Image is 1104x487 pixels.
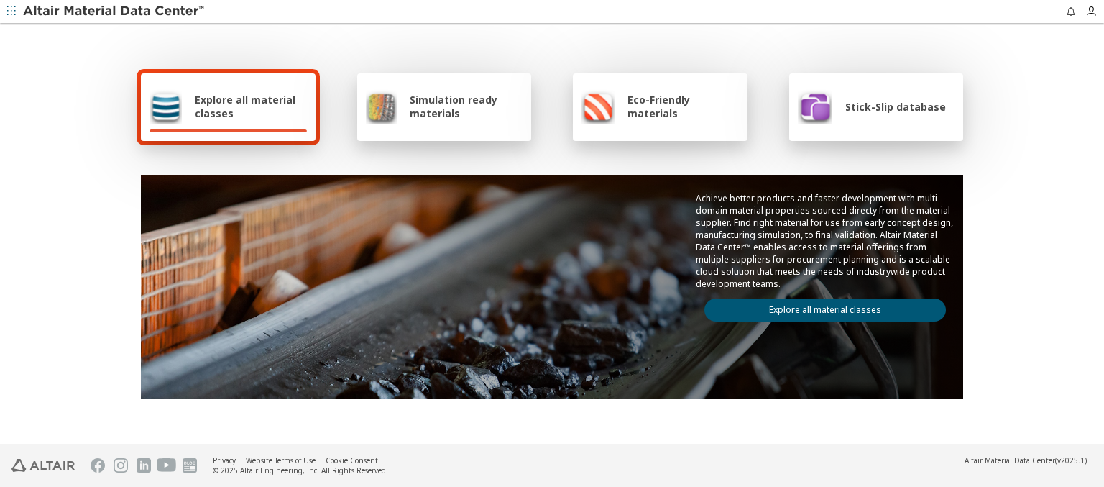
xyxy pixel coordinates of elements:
[213,465,388,475] div: © 2025 Altair Engineering, Inc. All Rights Reserved.
[845,100,946,114] span: Stick-Slip database
[149,89,182,124] img: Explore all material classes
[696,192,954,290] p: Achieve better products and faster development with multi-domain material properties sourced dire...
[704,299,946,322] a: Explore all material classes
[798,89,832,124] img: Stick-Slip database
[410,93,523,120] span: Simulation ready materials
[366,89,397,124] img: Simulation ready materials
[195,93,307,120] span: Explore all material classes
[11,459,75,472] img: Altair Engineering
[965,455,1055,465] span: Altair Material Data Center
[213,455,236,465] a: Privacy
[581,89,615,124] img: Eco-Friendly materials
[627,93,738,120] span: Eco-Friendly materials
[326,455,378,465] a: Cookie Consent
[246,455,316,465] a: Website Terms of Use
[23,4,206,19] img: Altair Material Data Center
[965,455,1087,465] div: (v2025.1)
